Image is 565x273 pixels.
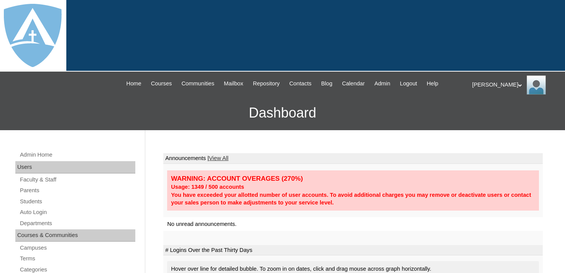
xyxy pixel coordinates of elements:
a: Students [19,197,135,206]
strong: Usage: 1349 / 500 accounts [171,184,244,190]
div: Courses & Communities [15,229,135,242]
td: No unread announcements. [163,217,543,231]
a: Communities [177,79,218,88]
a: Mailbox [220,79,247,88]
a: Repository [249,79,284,88]
a: View All [209,155,228,161]
span: Repository [253,79,280,88]
img: Thomas Lambert [527,75,546,95]
span: Contacts [289,79,312,88]
a: Faculty & Staff [19,175,135,185]
span: Logout [400,79,417,88]
a: Parents [19,186,135,195]
h3: Dashboard [4,96,561,130]
a: Calendar [338,79,368,88]
div: [PERSON_NAME] [472,75,557,95]
a: Contacts [286,79,315,88]
a: Terms [19,254,135,263]
a: Departments [19,219,135,228]
div: Users [15,161,135,173]
a: Auto Login [19,208,135,217]
td: Announcements | [163,153,543,164]
a: Courses [147,79,176,88]
span: Home [126,79,141,88]
span: Courses [151,79,172,88]
span: Calendar [342,79,365,88]
div: WARNING: ACCOUNT OVERAGES (270%) [171,174,535,183]
a: Admin [371,79,394,88]
div: You have exceeded your allotted number of user accounts. To avoid additional charges you may remo... [171,191,535,207]
span: Communities [181,79,214,88]
img: logo-white.png [4,4,62,67]
a: Help [423,79,442,88]
a: Blog [317,79,336,88]
span: Admin [374,79,391,88]
a: Campuses [19,243,135,253]
td: # Logins Over the Past Thirty Days [163,245,543,256]
a: Home [123,79,145,88]
a: Logout [396,79,421,88]
span: Mailbox [224,79,243,88]
a: Admin Home [19,150,135,160]
span: Help [427,79,438,88]
span: Blog [321,79,332,88]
